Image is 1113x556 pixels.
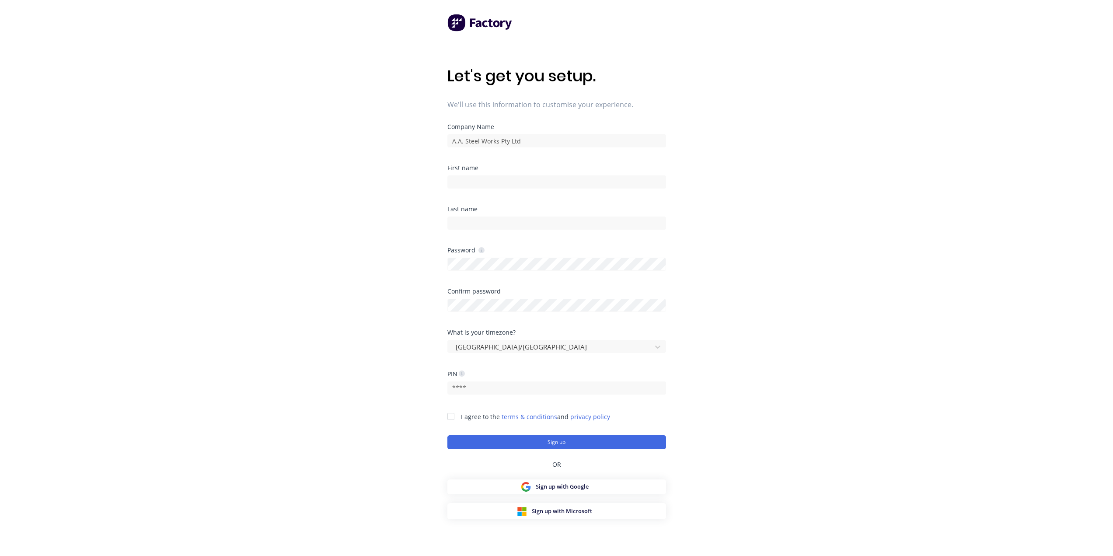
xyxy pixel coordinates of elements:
[461,413,610,421] span: I agree to the and
[447,288,666,294] div: Confirm password
[570,413,610,421] a: privacy policy
[447,124,666,130] div: Company Name
[447,449,666,479] div: OR
[447,329,666,336] div: What is your timezone?
[447,99,666,110] span: We'll use this information to customise your experience.
[447,479,666,494] button: Sign up with Google
[447,14,513,31] img: Factory
[447,206,666,212] div: Last name
[447,503,666,519] button: Sign up with Microsoft
[447,370,465,378] div: PIN
[502,413,557,421] a: terms & conditions
[447,66,666,85] h1: Let's get you setup.
[532,507,592,515] span: Sign up with Microsoft
[447,435,666,449] button: Sign up
[536,483,589,491] span: Sign up with Google
[447,165,666,171] div: First name
[447,246,485,254] div: Password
